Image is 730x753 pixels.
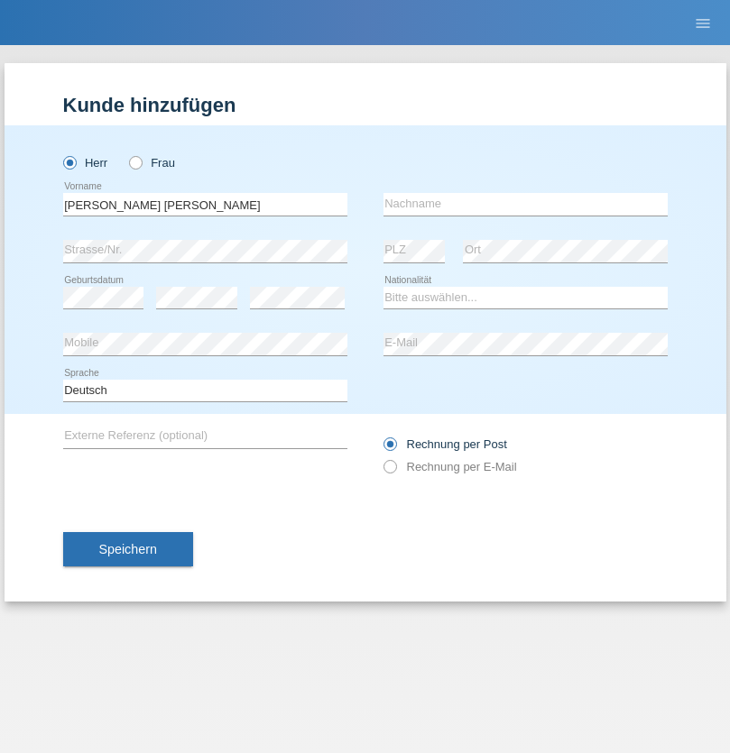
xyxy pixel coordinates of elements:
i: menu [694,14,712,32]
input: Rechnung per E-Mail [383,460,395,482]
h1: Kunde hinzufügen [63,94,668,116]
a: menu [685,17,721,28]
label: Rechnung per E-Mail [383,460,517,473]
input: Herr [63,156,75,168]
label: Frau [129,156,175,170]
button: Speichern [63,532,193,566]
span: Speichern [99,542,157,556]
label: Rechnung per Post [383,437,507,451]
input: Rechnung per Post [383,437,395,460]
label: Herr [63,156,108,170]
input: Frau [129,156,141,168]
